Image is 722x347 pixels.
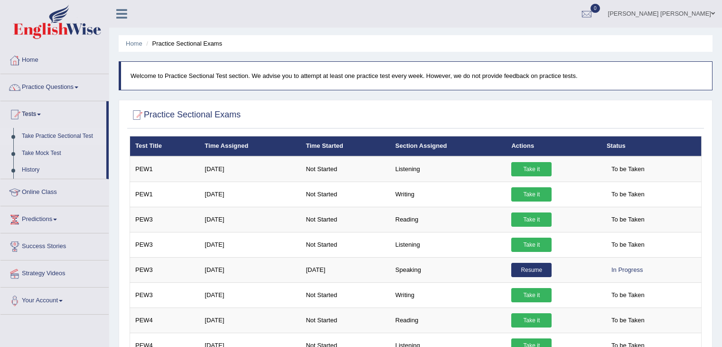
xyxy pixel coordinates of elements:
td: Not Started [300,156,390,182]
a: Take it [511,313,552,328]
td: [DATE] [199,232,300,257]
a: Predictions [0,206,109,230]
a: Take it [511,162,552,176]
span: To be Taken [607,187,649,202]
th: Test Title [130,136,200,156]
td: Not Started [300,182,390,207]
span: 0 [591,4,600,13]
div: In Progress [607,263,647,277]
span: To be Taken [607,162,649,176]
td: PEW1 [130,156,200,182]
li: Practice Sectional Exams [144,39,222,48]
span: To be Taken [607,238,649,252]
a: Online Class [0,179,109,203]
a: Resume [511,263,552,277]
th: Time Assigned [199,136,300,156]
td: [DATE] [199,156,300,182]
a: Home [0,47,109,71]
td: Reading [390,207,506,232]
a: Strategy Videos [0,260,109,284]
td: Reading [390,308,506,333]
td: [DATE] [300,257,390,282]
span: To be Taken [607,313,649,328]
td: PEW3 [130,282,200,308]
td: Not Started [300,282,390,308]
p: Welcome to Practice Sectional Test section. We advise you to attempt at least one practice test e... [131,71,703,80]
td: [DATE] [199,257,300,282]
td: [DATE] [199,207,300,232]
td: Not Started [300,232,390,257]
h2: Practice Sectional Exams [130,108,241,122]
td: Writing [390,282,506,308]
a: Take it [511,212,552,227]
td: Listening [390,156,506,182]
th: Section Assigned [390,136,506,156]
th: Actions [506,136,601,156]
td: PEW1 [130,182,200,207]
th: Status [601,136,702,156]
td: Writing [390,182,506,207]
a: Take it [511,238,552,252]
td: Not Started [300,207,390,232]
a: Take it [511,187,552,202]
td: [DATE] [199,282,300,308]
a: Tests [0,101,106,125]
span: To be Taken [607,288,649,302]
span: To be Taken [607,212,649,227]
td: Speaking [390,257,506,282]
a: History [18,162,106,179]
td: [DATE] [199,182,300,207]
td: [DATE] [199,308,300,333]
td: PEW4 [130,308,200,333]
td: Not Started [300,308,390,333]
td: PEW3 [130,207,200,232]
td: Listening [390,232,506,257]
a: Take Mock Test [18,145,106,162]
td: PEW3 [130,257,200,282]
a: Your Account [0,288,109,311]
a: Success Stories [0,233,109,257]
td: PEW3 [130,232,200,257]
a: Take Practice Sectional Test [18,128,106,145]
a: Take it [511,288,552,302]
a: Home [126,40,142,47]
a: Practice Questions [0,74,109,98]
th: Time Started [300,136,390,156]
